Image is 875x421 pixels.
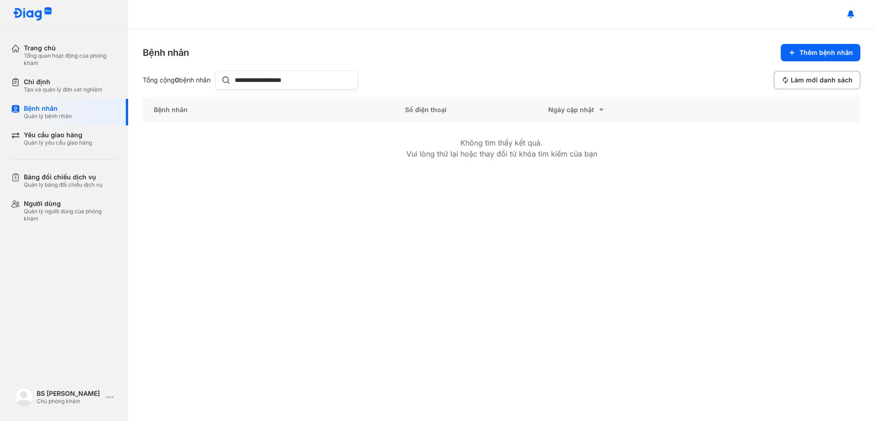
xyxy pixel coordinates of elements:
div: Bảng đối chiếu dịch vụ [24,173,103,181]
div: Bệnh nhân [143,97,394,123]
div: Quản lý yêu cầu giao hàng [24,139,92,146]
div: Quản lý người dùng của phòng khám [24,208,117,222]
button: Làm mới danh sách [774,71,860,89]
div: Ngày cập nhật [548,104,670,115]
button: Thêm bệnh nhân [781,44,860,61]
span: Làm mới danh sách [791,76,853,84]
div: Yêu cầu giao hàng [24,131,92,139]
div: Quản lý bảng đối chiếu dịch vụ [24,181,103,189]
div: Tổng cộng bệnh nhân [143,76,211,84]
img: logo [15,388,33,406]
div: Bệnh nhân [143,46,189,59]
div: Không tìm thấy kết quả. Vui lòng thử lại hoặc thay đổi từ khóa tìm kiếm của bạn [406,123,597,174]
div: Số điện thoại [394,97,538,123]
img: logo [13,7,52,22]
div: Tạo và quản lý đơn xét nghiệm [24,86,103,93]
div: Trang chủ [24,44,117,52]
div: Quản lý bệnh nhân [24,113,72,120]
span: 0 [175,76,179,84]
span: Thêm bệnh nhân [799,49,853,57]
div: Bệnh nhân [24,104,72,113]
div: BS [PERSON_NAME] [37,389,103,398]
div: Chủ phòng khám [37,398,103,405]
div: Chỉ định [24,78,103,86]
div: Tổng quan hoạt động của phòng khám [24,52,117,67]
div: Người dùng [24,200,117,208]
